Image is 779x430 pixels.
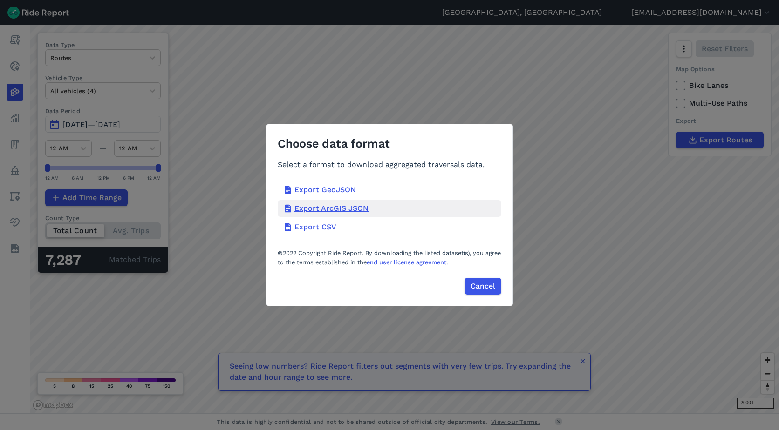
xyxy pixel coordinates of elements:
[278,159,501,170] div: Select a format to download aggregated traversals data.
[278,135,501,159] div: Choose data format
[367,259,446,266] a: end user license agreement
[278,181,501,198] div: Export GeoJSON
[278,249,501,265] span: ©2022 Copyright Ride Report. By downloading the listed dataset(s), you agree to the terms establi...
[278,200,501,217] div: Export ArcGIS JSON
[471,281,495,292] span: Cancel
[278,219,501,235] div: Export CSV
